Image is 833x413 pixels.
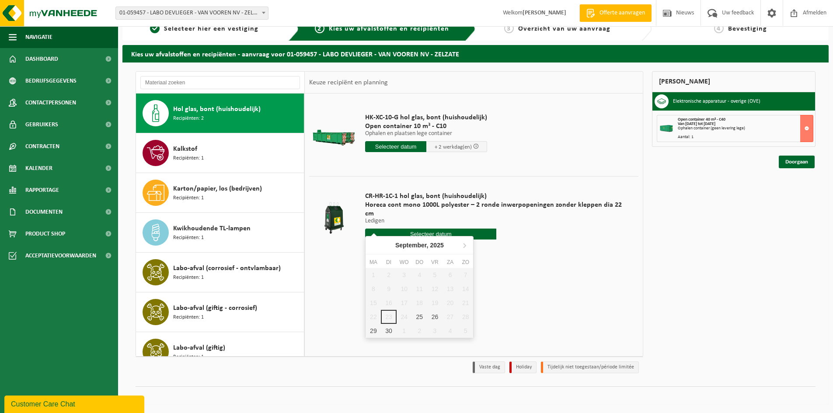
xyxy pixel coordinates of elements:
span: Kies uw afvalstoffen en recipiënten [329,25,449,32]
div: 26 [427,310,443,324]
span: Bevestiging [728,25,767,32]
span: Open container 10 m³ - C10 [365,122,487,131]
div: zo [458,258,473,267]
div: ma [366,258,381,267]
span: 1 [150,24,160,33]
span: Labo-afval (corrosief - ontvlambaar) [173,263,281,274]
li: Vaste dag [473,361,505,373]
div: di [381,258,396,267]
div: Ophalen container (geen levering lege) [678,126,813,131]
span: 4 [714,24,724,33]
span: Kwikhoudende TL-lampen [173,223,251,234]
span: Labo-afval (giftig - corrosief) [173,303,257,313]
span: Open container 40 m³ - C40 [678,117,725,122]
span: Recipiënten: 1 [173,234,204,242]
div: vr [427,258,443,267]
span: CR-HR-1C-1 hol glas, bont (huishoudelijk) [365,192,627,201]
span: + 2 werkdag(en) [435,144,472,150]
button: Labo-afval (corrosief - ontvlambaar) Recipiënten: 1 [136,253,304,292]
span: Offerte aanvragen [597,9,647,17]
div: 1 [397,324,412,338]
div: za [443,258,458,267]
span: Recipiënten: 1 [173,274,204,282]
button: Hol glas, bont (huishoudelijk) Recipiënten: 2 [136,94,304,133]
button: Labo-afval (giftig) Recipiënten: 1 [136,332,304,372]
li: Holiday [509,361,537,373]
span: Kalkstof [173,144,197,154]
strong: [PERSON_NAME] [523,10,566,16]
span: Acceptatievoorwaarden [25,245,96,267]
input: Materiaal zoeken [140,76,300,89]
a: 1Selecteer hier een vestiging [127,24,282,34]
i: 2025 [430,242,444,248]
div: wo [397,258,412,267]
h3: Elektronische apparatuur - overige (OVE) [673,94,760,108]
span: Recipiënten: 2 [173,115,204,123]
span: Hol glas, bont (huishoudelijk) [173,104,261,115]
span: Kalender [25,157,52,179]
div: do [412,258,427,267]
span: 01-059457 - LABO DEVLIEGER - VAN VOOREN NV - ZELZATE [115,7,268,20]
iframe: chat widget [4,394,146,413]
div: Aantal: 1 [678,135,813,139]
span: Selecteer hier een vestiging [164,25,258,32]
span: Labo-afval (giftig) [173,343,225,353]
span: HK-XC-10-G hol glas, bont (huishoudelijk) [365,113,487,122]
button: Labo-afval (giftig - corrosief) Recipiënten: 1 [136,292,304,332]
input: Selecteer datum [365,229,496,239]
span: Recipiënten: 1 [173,353,204,361]
a: Offerte aanvragen [579,4,652,22]
a: Doorgaan [779,156,815,168]
div: Keuze recipiënt en planning [305,72,392,94]
div: 29 [366,324,381,338]
strong: Van [DATE] tot [DATE] [678,121,715,126]
div: [PERSON_NAME] [652,71,816,92]
span: Recipiënten: 1 [173,194,204,202]
span: Rapportage [25,179,59,201]
span: Documenten [25,201,63,223]
span: 01-059457 - LABO DEVLIEGER - VAN VOOREN NV - ZELZATE [116,7,268,19]
li: Tijdelijk niet toegestaan/période limitée [541,361,639,373]
span: Gebruikers [25,114,58,135]
h2: Kies uw afvalstoffen en recipiënten - aanvraag voor 01-059457 - LABO DEVLIEGER - VAN VOOREN NV - ... [122,45,829,62]
input: Selecteer datum [365,141,426,152]
span: 3 [504,24,514,33]
span: Karton/papier, los (bedrijven) [173,184,262,194]
span: 2 [315,24,324,33]
span: Recipiënten: 1 [173,313,204,322]
div: 2 [412,324,427,338]
div: 25 [412,310,427,324]
button: Kwikhoudende TL-lampen Recipiënten: 1 [136,213,304,253]
span: Recipiënten: 1 [173,154,204,163]
span: Overzicht van uw aanvraag [518,25,610,32]
span: Horeca cont mono 1000L polyester – 2 ronde inwerpopeningen zonder kleppen dia 22 cm [365,201,627,218]
p: Ledigen [365,218,627,224]
button: Kalkstof Recipiënten: 1 [136,133,304,173]
span: Navigatie [25,26,52,48]
div: September, [392,238,447,252]
button: Karton/papier, los (bedrijven) Recipiënten: 1 [136,173,304,213]
p: Ophalen en plaatsen lege container [365,131,487,137]
span: Contactpersonen [25,92,76,114]
div: 3 [427,324,443,338]
span: Product Shop [25,223,65,245]
div: 30 [381,324,396,338]
span: Contracten [25,135,59,157]
span: Bedrijfsgegevens [25,70,77,92]
span: Dashboard [25,48,58,70]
